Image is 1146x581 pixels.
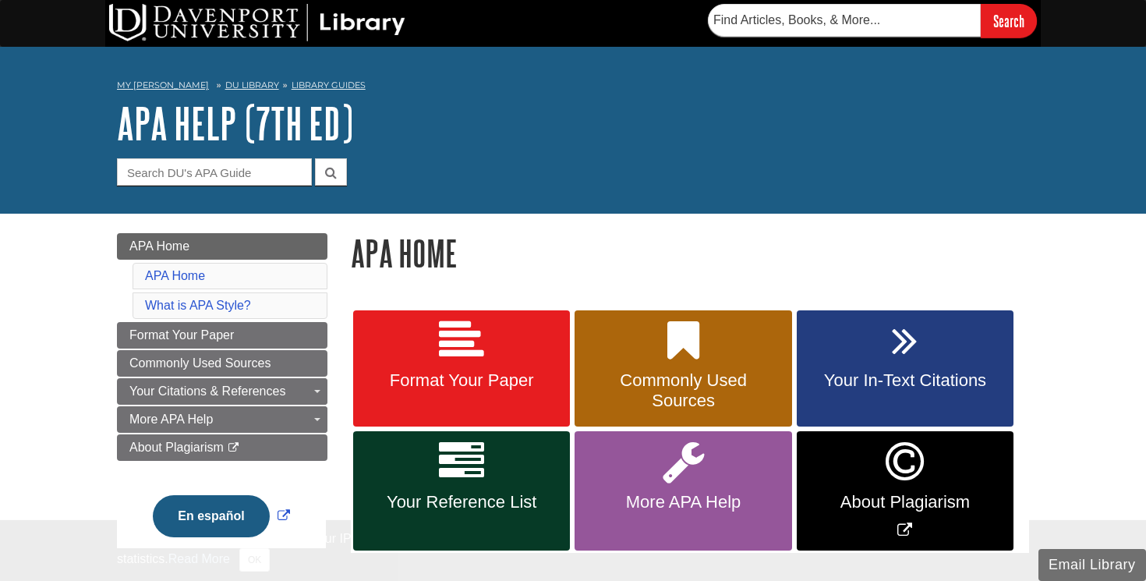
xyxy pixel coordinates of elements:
a: Format Your Paper [353,310,570,427]
a: Commonly Used Sources [575,310,791,427]
input: Search DU's APA Guide [117,158,312,186]
a: About Plagiarism [117,434,327,461]
i: This link opens in a new window [227,443,240,453]
h1: APA Home [351,233,1029,273]
a: More APA Help [575,431,791,551]
a: APA Home [145,269,205,282]
span: About Plagiarism [129,441,224,454]
span: APA Home [129,239,189,253]
div: Guide Page Menu [117,233,327,564]
input: Find Articles, Books, & More... [708,4,981,37]
span: Commonly Used Sources [129,356,271,370]
a: Your In-Text Citations [797,310,1013,427]
a: Format Your Paper [117,322,327,349]
input: Search [981,4,1037,37]
a: Link opens in new window [149,509,293,523]
span: More APA Help [586,492,780,512]
a: Your Reference List [353,431,570,551]
a: Commonly Used Sources [117,350,327,377]
button: Email Library [1038,549,1146,581]
img: DU Library [109,4,405,41]
button: En español [153,495,269,537]
a: APA Home [117,233,327,260]
span: Your In-Text Citations [808,370,1002,391]
a: My [PERSON_NAME] [117,79,209,92]
span: Format Your Paper [129,328,234,342]
span: Format Your Paper [365,370,558,391]
a: What is APA Style? [145,299,251,312]
span: Your Citations & References [129,384,285,398]
a: DU Library [225,80,279,90]
form: Searches DU Library's articles, books, and more [708,4,1037,37]
a: Your Citations & References [117,378,327,405]
span: About Plagiarism [808,492,1002,512]
span: Commonly Used Sources [586,370,780,411]
a: Library Guides [292,80,366,90]
span: More APA Help [129,413,213,426]
nav: breadcrumb [117,75,1029,100]
a: APA Help (7th Ed) [117,99,353,147]
span: Your Reference List [365,492,558,512]
a: Link opens in new window [797,431,1013,551]
a: More APA Help [117,406,327,433]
